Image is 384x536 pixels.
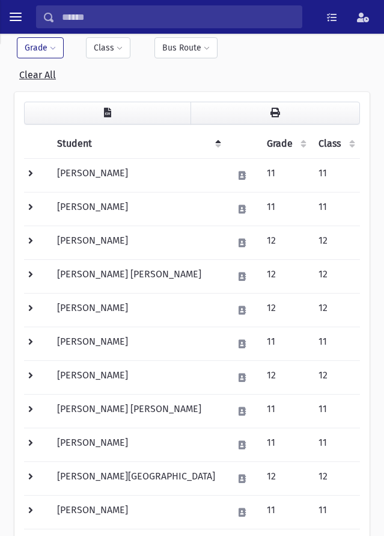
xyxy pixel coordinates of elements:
[311,428,360,461] td: 11
[260,226,312,259] td: 12
[311,259,360,293] td: 12
[190,102,360,125] button: Print
[260,293,312,327] td: 12
[260,158,312,192] td: 11
[260,259,312,293] td: 12
[260,129,312,159] th: Grade: activate to sort column ascending
[311,293,360,327] td: 12
[260,327,312,360] td: 11
[311,360,360,394] td: 12
[55,5,302,28] input: Search
[86,37,130,58] button: Class
[311,158,360,192] td: 11
[311,394,360,428] td: 11
[260,495,312,529] td: 11
[50,259,226,293] td: [PERSON_NAME] [PERSON_NAME]
[311,495,360,529] td: 11
[260,461,312,495] td: 12
[311,192,360,226] td: 11
[260,428,312,461] td: 11
[50,360,226,394] td: [PERSON_NAME]
[24,102,191,125] button: CSV
[311,226,360,259] td: 12
[5,6,26,28] button: toggle menu
[311,129,360,159] th: Class: activate to sort column ascending
[50,461,226,495] td: [PERSON_NAME][GEOGRAPHIC_DATA]
[260,360,312,394] td: 12
[50,158,226,192] td: [PERSON_NAME]
[50,394,226,428] td: [PERSON_NAME] [PERSON_NAME]
[50,293,226,327] td: [PERSON_NAME]
[311,327,360,360] td: 11
[19,64,56,81] a: Clear All
[311,461,360,495] td: 12
[50,226,226,259] td: [PERSON_NAME]
[260,394,312,428] td: 11
[17,37,64,58] button: Grade
[50,428,226,461] td: [PERSON_NAME]
[154,37,218,58] button: Bus Route
[50,495,226,529] td: [PERSON_NAME]
[260,192,312,226] td: 11
[50,327,226,360] td: [PERSON_NAME]
[50,129,226,159] th: Student: activate to sort column descending
[50,192,226,226] td: [PERSON_NAME]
